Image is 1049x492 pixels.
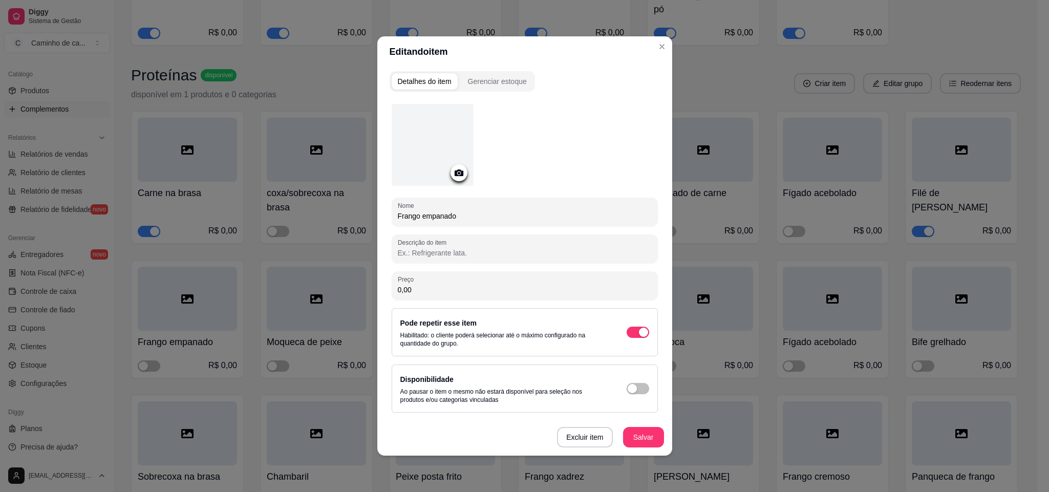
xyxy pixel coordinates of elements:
label: Preço [398,275,417,284]
p: Ao pausar o item o mesmo não estará disponível para seleção nos produtos e/ou categorias vinculadas [400,388,606,404]
div: Detalhes do item [398,76,452,87]
input: Preço [398,285,652,295]
label: Nome [398,201,418,210]
div: Gerenciar estoque [468,76,527,87]
div: complement-group [390,71,535,92]
button: Excluir item [557,427,612,447]
div: complement-group [390,71,660,92]
label: Descrição do item [398,238,450,247]
label: Disponibilidade [400,375,454,383]
input: Nome [398,211,652,221]
header: Editando item [377,36,672,67]
input: Descrição do item [398,248,652,258]
button: Close [654,38,670,55]
button: Salvar [623,427,664,447]
label: Pode repetir esse item [400,319,477,327]
p: Habilitado: o cliente poderá selecionar até o máximo configurado na quantidade do grupo. [400,331,606,348]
